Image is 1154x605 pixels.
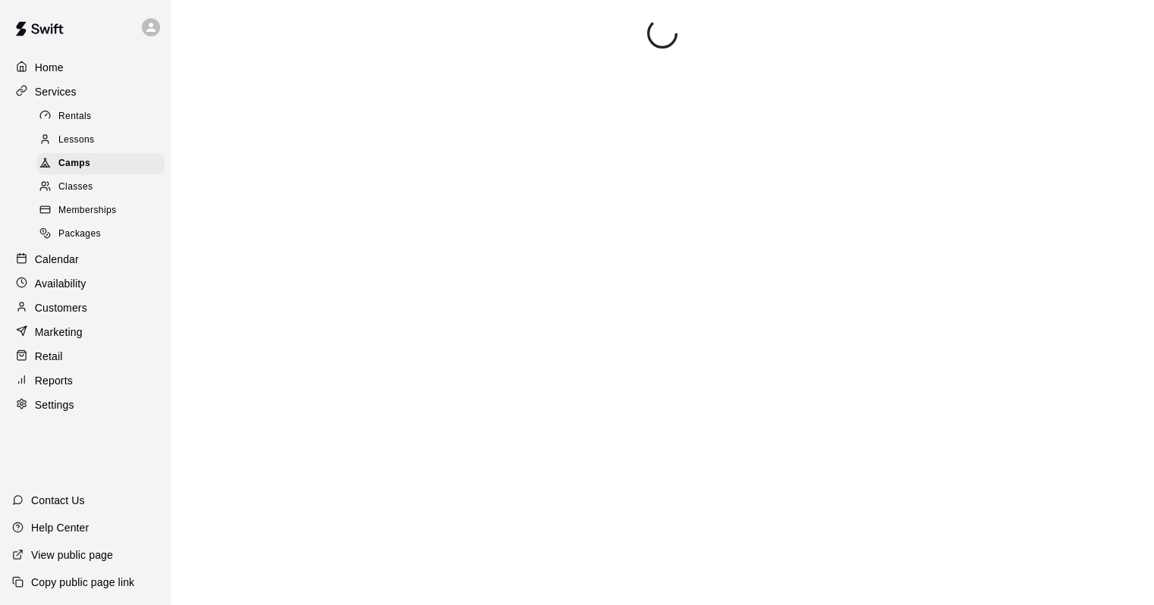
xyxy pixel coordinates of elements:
a: Camps [36,152,171,176]
span: Classes [58,180,93,195]
a: Packages [36,223,171,246]
a: Marketing [12,321,159,343]
a: Settings [12,393,159,416]
p: Calendar [35,252,79,267]
a: Calendar [12,248,159,271]
a: Availability [12,272,159,295]
a: Memberships [36,199,171,223]
span: Memberships [58,203,116,218]
p: Customers [35,300,87,315]
a: Customers [12,296,159,319]
a: Classes [36,176,171,199]
div: Camps [36,153,165,174]
a: Lessons [36,128,171,152]
a: Reports [12,369,159,392]
p: Marketing [35,324,83,340]
p: Services [35,84,77,99]
span: Camps [58,156,90,171]
p: Retail [35,349,63,364]
p: Contact Us [31,493,85,508]
span: Packages [58,227,101,242]
p: Copy public page link [31,575,134,590]
p: Home [35,60,64,75]
p: Help Center [31,520,89,535]
a: Home [12,56,159,79]
div: Rentals [36,106,165,127]
div: Packages [36,224,165,245]
a: Rentals [36,105,171,128]
div: Lessons [36,130,165,151]
p: View public page [31,547,113,563]
div: Memberships [36,200,165,221]
p: Settings [35,397,74,412]
p: Reports [35,373,73,388]
p: Availability [35,276,86,291]
span: Rentals [58,109,92,124]
span: Lessons [58,133,95,148]
a: Services [12,80,159,103]
div: Classes [36,177,165,198]
a: Retail [12,345,159,368]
